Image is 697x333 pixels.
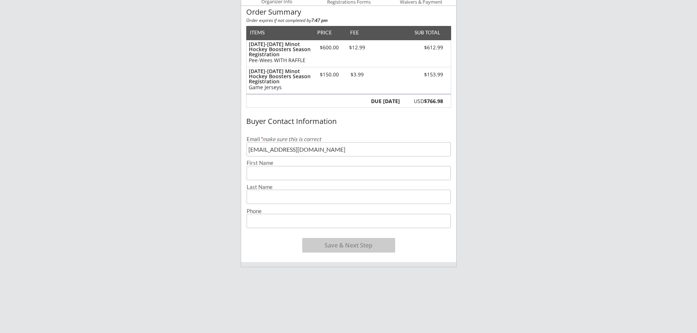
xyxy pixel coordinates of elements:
[314,30,336,35] div: PRICE
[345,45,370,50] div: $12.99
[247,184,451,190] div: Last Name
[246,8,451,16] div: Order Summary
[247,136,451,142] div: Email
[314,72,345,77] div: $150.00
[260,136,321,142] em: make sure this is correct
[302,238,395,253] button: Save & Next Step
[247,160,451,166] div: First Name
[249,42,311,57] div: [DATE]-[DATE] Minot Hockey Boosters Season Registration
[412,30,440,35] div: SUB TOTAL
[402,72,443,77] div: $153.99
[249,69,311,84] div: [DATE]-[DATE] Minot Hockey Boosters Season Registration
[246,117,451,125] div: Buyer Contact Information
[250,30,276,35] div: ITEMS
[345,72,370,77] div: $3.99
[314,45,345,50] div: $600.00
[249,58,311,63] div: Pee-Wees WITH RAFFLE
[345,30,364,35] div: FEE
[370,99,400,104] div: DUE [DATE]
[249,85,311,90] div: Game Jerseys
[424,98,443,105] strong: $766.98
[247,208,451,214] div: Phone
[311,17,327,23] strong: 7:47 pm
[246,18,451,23] div: Order expires if not completed by
[404,99,443,104] div: USD
[402,45,443,50] div: $612.99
